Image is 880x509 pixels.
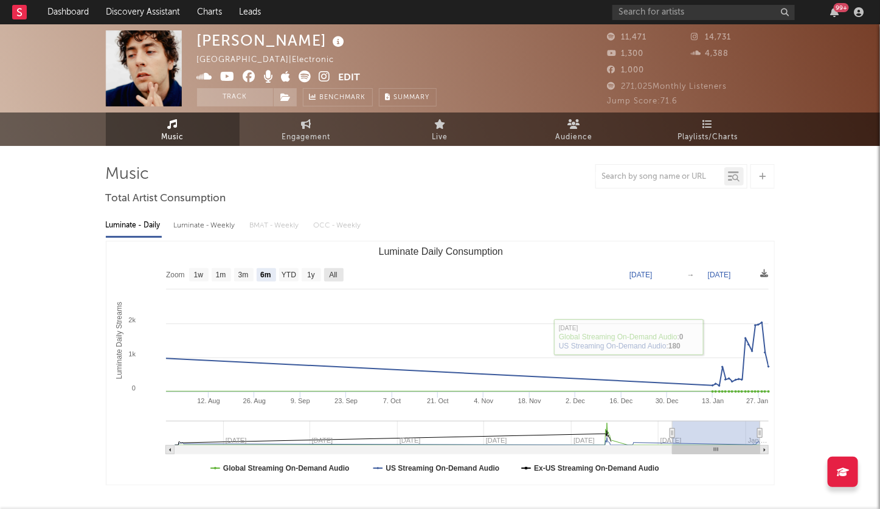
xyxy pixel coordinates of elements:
[708,271,731,279] text: [DATE]
[834,3,849,12] div: 99 +
[339,71,361,86] button: Edit
[166,271,185,280] text: Zoom
[197,53,348,68] div: [GEOGRAPHIC_DATA] | Electronic
[303,88,373,106] a: Benchmark
[128,316,136,324] text: 2k
[106,113,240,146] a: Music
[114,302,123,379] text: Luminate Daily Streams
[507,113,641,146] a: Audience
[555,130,592,145] span: Audience
[566,397,585,404] text: 2. Dec
[702,397,724,404] text: 13. Jan
[197,30,348,50] div: [PERSON_NAME]
[474,397,493,404] text: 4. Nov
[240,113,373,146] a: Engagement
[691,50,729,58] span: 4,388
[677,130,738,145] span: Playlists/Charts
[193,271,203,280] text: 1w
[612,5,795,20] input: Search for artists
[215,271,226,280] text: 1m
[608,66,645,74] span: 1,000
[518,397,541,404] text: 18. Nov
[748,437,767,444] text: Jan …
[106,192,226,206] span: Total Artist Consumption
[106,215,162,236] div: Luminate - Daily
[379,88,437,106] button: Summary
[131,384,135,392] text: 0
[596,172,724,182] input: Search by song name or URL
[106,241,775,485] svg: Luminate Daily Consumption
[394,94,430,101] span: Summary
[427,397,448,404] text: 21. Oct
[687,271,695,279] text: →
[290,397,310,404] text: 9. Sep
[320,91,366,105] span: Benchmark
[197,397,220,404] text: 12. Aug
[608,50,644,58] span: 1,300
[161,130,184,145] span: Music
[641,113,775,146] a: Playlists/Charts
[608,83,727,91] span: 271,025 Monthly Listeners
[260,271,271,280] text: 6m
[128,350,136,358] text: 1k
[609,397,632,404] text: 16. Dec
[608,33,647,41] span: 11,471
[281,271,296,280] text: YTD
[243,397,265,404] text: 26. Aug
[378,246,503,257] text: Luminate Daily Consumption
[629,271,653,279] text: [DATE]
[174,215,238,236] div: Luminate - Weekly
[383,397,400,404] text: 7. Oct
[334,397,358,404] text: 23. Sep
[197,88,273,106] button: Track
[307,271,315,280] text: 1y
[656,397,679,404] text: 30. Dec
[329,271,337,280] text: All
[386,464,499,473] text: US Streaming On-Demand Audio
[830,7,839,17] button: 99+
[534,464,659,473] text: Ex-US Streaming On-Demand Audio
[373,113,507,146] a: Live
[432,130,448,145] span: Live
[608,97,678,105] span: Jump Score: 71.6
[691,33,731,41] span: 14,731
[282,130,331,145] span: Engagement
[238,271,248,280] text: 3m
[746,397,768,404] text: 27. Jan
[223,464,350,473] text: Global Streaming On-Demand Audio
